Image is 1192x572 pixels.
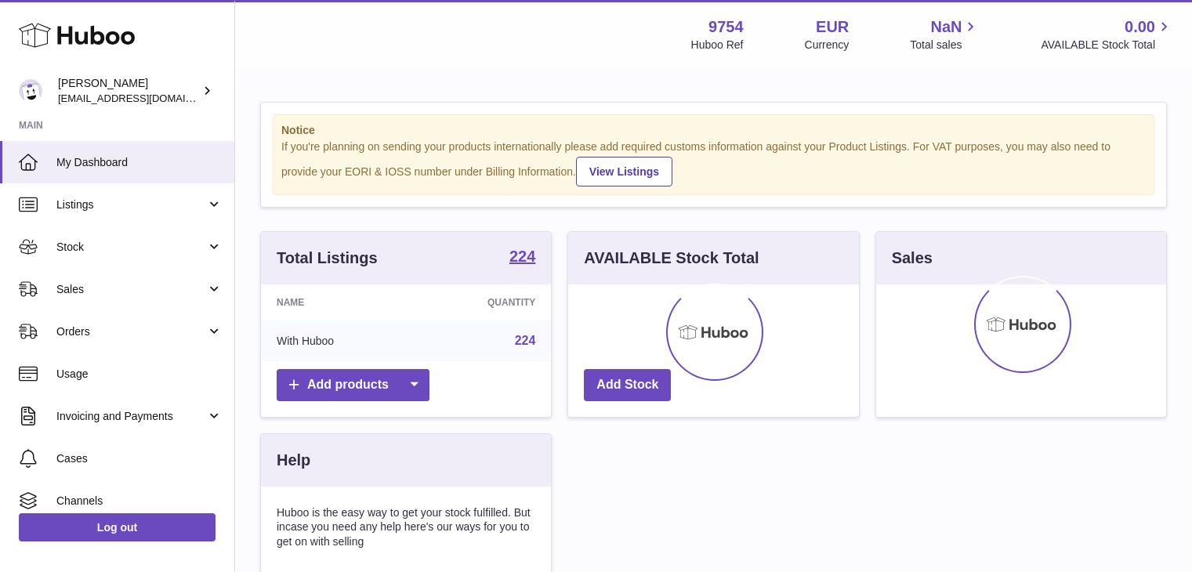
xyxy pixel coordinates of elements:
[576,157,672,186] a: View Listings
[19,513,216,541] a: Log out
[281,139,1146,186] div: If you're planning on sending your products internationally please add required customs informati...
[910,16,980,52] a: NaN Total sales
[277,505,535,550] p: Huboo is the easy way to get your stock fulfilled. But incase you need any help here's our ways f...
[277,369,429,401] a: Add products
[1125,16,1155,38] span: 0.00
[56,155,223,170] span: My Dashboard
[56,494,223,509] span: Channels
[414,284,551,320] th: Quantity
[930,16,962,38] span: NaN
[277,450,310,471] h3: Help
[509,248,535,264] strong: 224
[19,79,42,103] img: internalAdmin-9754@internal.huboo.com
[56,409,206,424] span: Invoicing and Payments
[584,369,671,401] a: Add Stock
[56,367,223,382] span: Usage
[261,320,414,361] td: With Huboo
[58,92,230,104] span: [EMAIL_ADDRESS][DOMAIN_NAME]
[816,16,849,38] strong: EUR
[1041,16,1173,52] a: 0.00 AVAILABLE Stock Total
[708,16,744,38] strong: 9754
[892,248,933,269] h3: Sales
[1041,38,1173,52] span: AVAILABLE Stock Total
[910,38,980,52] span: Total sales
[56,240,206,255] span: Stock
[691,38,744,52] div: Huboo Ref
[56,282,206,297] span: Sales
[261,284,414,320] th: Name
[509,248,535,267] a: 224
[515,334,536,347] a: 224
[277,248,378,269] h3: Total Listings
[56,324,206,339] span: Orders
[56,451,223,466] span: Cases
[805,38,850,52] div: Currency
[56,197,206,212] span: Listings
[584,248,759,269] h3: AVAILABLE Stock Total
[281,123,1146,138] strong: Notice
[58,76,199,106] div: [PERSON_NAME]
